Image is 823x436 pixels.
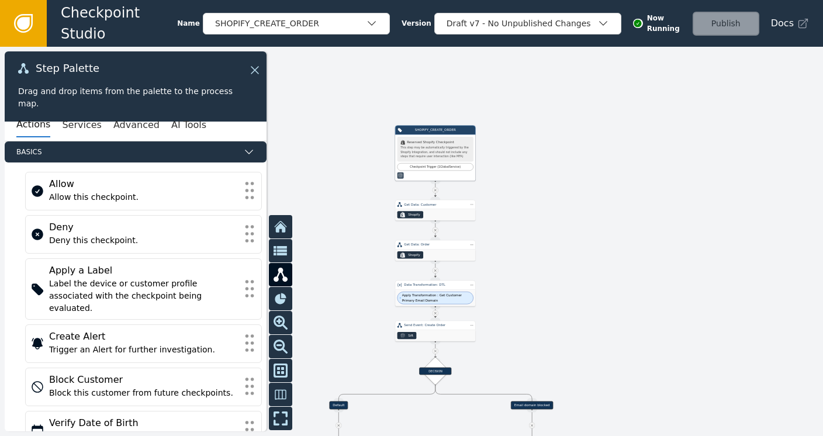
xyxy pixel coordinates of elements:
[61,2,177,44] span: Checkpoint Studio
[419,367,451,375] div: DECISION
[49,264,238,278] div: Apply a Label
[404,243,466,247] div: Get Data: Order
[215,18,366,30] div: SHOPIFY_CREATE_ORDER
[404,128,466,133] div: SHOPIFY_CREATE_ORDER
[16,147,238,157] span: Basics
[408,212,420,217] div: Shopify
[49,234,238,247] div: Deny this checkpoint.
[62,113,101,137] button: Services
[49,387,238,399] div: Block this customer from future checkpoints.
[49,191,238,203] div: Allow this checkpoint.
[434,13,621,34] button: Draft v7 - No Unpublished Changes
[171,113,206,137] button: AI Tools
[402,293,471,303] span: Apply Transformation : Get Customer Primary Email Domain
[49,330,238,344] div: Create Alert
[49,416,238,430] div: Verify Date of Birth
[400,146,470,158] div: This step may be automatically triggered by the Shopify Integration, and should not include any s...
[408,333,413,338] div: Sift
[771,16,794,30] span: Docs
[404,202,466,207] div: Get Data: Customer
[329,402,348,410] div: Default
[647,13,684,34] span: Now Running
[203,13,390,34] button: SHOPIFY_CREATE_ORDER
[402,18,431,29] span: Version
[404,283,466,288] div: Data Transformation: DTL
[408,252,420,257] div: Shopify
[49,344,238,356] div: Trigger an Alert for further investigation.
[49,373,238,387] div: Block Customer
[400,140,470,145] div: Reserved Shopify Checkpoint
[113,113,160,137] button: Advanced
[400,165,471,169] div: Checkpoint Trigger ( 1 Global Service )
[49,177,238,191] div: Allow
[511,402,553,410] div: Email domain blocked
[404,323,466,327] div: Send Event: Create Order
[16,113,50,137] button: Actions
[49,278,238,314] div: Label the device or customer profile associated with the checkpoint being evaluated.
[18,85,253,110] div: Drag and drop items from the palette to the process map.
[447,18,597,30] div: Draft v7 - No Unpublished Changes
[36,63,99,74] span: Step Palette
[771,16,809,30] a: Docs
[177,18,200,29] span: Name
[49,220,238,234] div: Deny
